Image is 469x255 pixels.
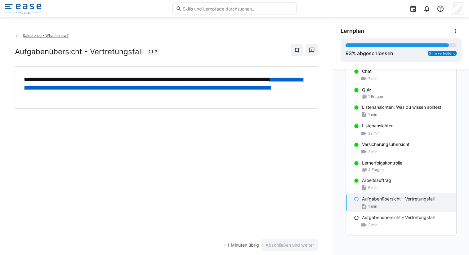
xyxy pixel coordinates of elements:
p: Lernerfolgskontrolle [362,160,402,166]
span: 1 min [368,112,377,117]
p: Quiz [362,87,371,93]
span: 1 LP [149,49,157,55]
p: Aufgabenübersicht - Vertretungsfall [362,214,435,221]
div: ~ 1 Minuten übrig [223,242,259,248]
span: 2 min [368,149,377,154]
span: 3 min verbleibend [429,51,455,55]
p: Listenansichten [362,123,394,129]
span: 2 min [368,222,377,227]
span: Abschließen und weiter [265,242,315,248]
span: 1 min [368,204,377,209]
div: % abgeschlossen [346,50,393,57]
p: Versicherungsübersicht [362,141,409,147]
span: 7 min [368,76,377,81]
h2: Aufgabenübersicht - Vertretungsfall [15,47,143,56]
p: Aufgabenübersicht - Vertretungsfall [362,196,435,202]
span: 93 [346,50,352,56]
a: Salesforce - What´s new? [15,33,69,38]
span: Lernplan [341,28,364,34]
span: 22 min [368,131,380,136]
span: Salesforce - What´s new? [23,33,69,38]
span: 5 min [368,185,377,190]
p: Chat [362,68,372,74]
span: 1 Fragen [368,94,383,99]
input: Skills und Lernpfade durchsuchen… [182,6,293,11]
p: Listenansichten: Was du wissen solltest! [362,104,443,110]
span: 4 Fragen [368,167,384,172]
button: Abschließen und weiter [261,239,318,251]
p: Arbeitsauftrag [362,177,391,183]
